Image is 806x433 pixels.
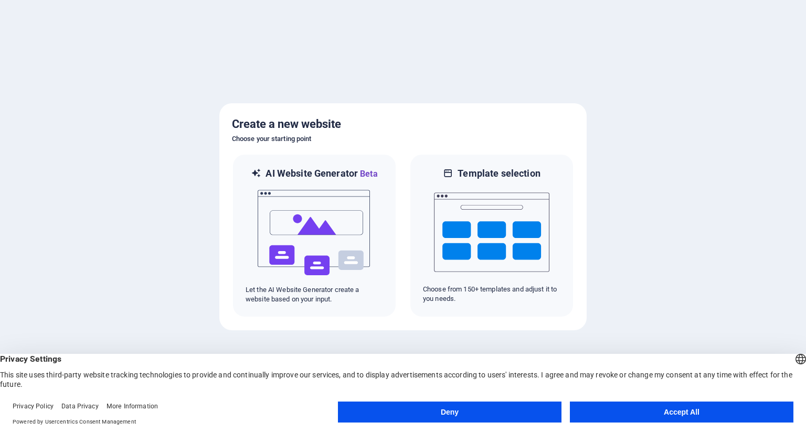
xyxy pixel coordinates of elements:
[232,116,574,133] h5: Create a new website
[266,167,377,180] h6: AI Website Generator
[232,133,574,145] h6: Choose your starting point
[458,167,540,180] h6: Template selection
[358,169,378,179] span: Beta
[423,285,560,304] p: Choose from 150+ templates and adjust it to you needs.
[246,285,383,304] p: Let the AI Website Generator create a website based on your input.
[257,180,372,285] img: ai
[409,154,574,318] div: Template selectionChoose from 150+ templates and adjust it to you needs.
[232,154,397,318] div: AI Website GeneratorBetaaiLet the AI Website Generator create a website based on your input.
